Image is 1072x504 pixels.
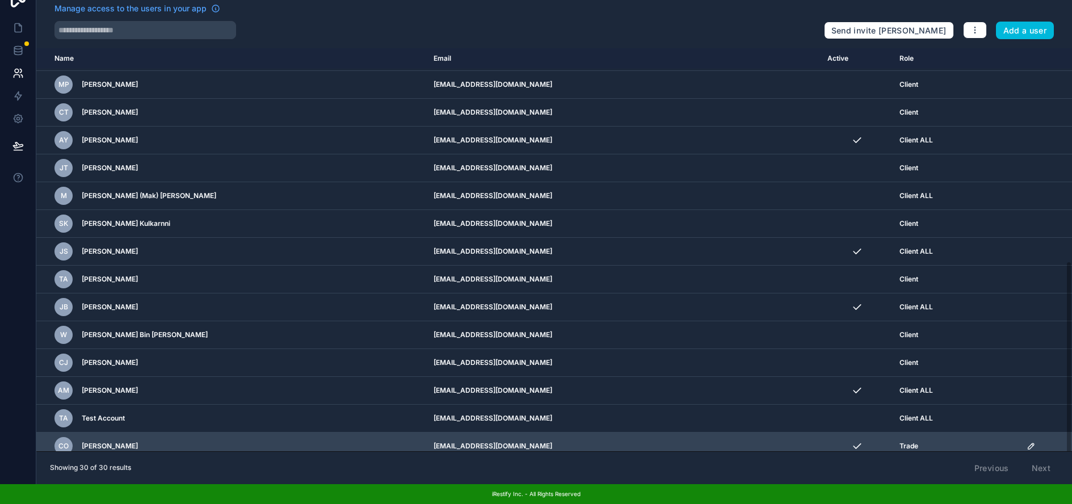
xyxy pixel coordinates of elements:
span: [PERSON_NAME] Bin [PERSON_NAME] [82,330,208,339]
td: [EMAIL_ADDRESS][DOMAIN_NAME] [427,405,821,432]
span: [PERSON_NAME] [82,386,138,395]
span: JS [60,247,68,256]
button: Add a user [996,22,1054,40]
span: MP [58,80,69,89]
span: [PERSON_NAME] (Mak) [PERSON_NAME] [82,191,216,200]
span: CJ [59,358,68,367]
span: JT [60,163,68,173]
td: [EMAIL_ADDRESS][DOMAIN_NAME] [427,127,821,154]
span: Client ALL [899,136,933,145]
td: [EMAIL_ADDRESS][DOMAIN_NAME] [427,99,821,127]
span: Client [899,163,918,173]
span: Client [899,219,918,228]
td: [EMAIL_ADDRESS][DOMAIN_NAME] [427,377,821,405]
span: TA [59,414,68,423]
td: [EMAIL_ADDRESS][DOMAIN_NAME] [427,266,821,293]
span: [PERSON_NAME] [82,247,138,256]
a: Manage access to the users in your app [54,3,220,14]
span: TA [59,275,68,284]
th: Active [821,48,893,69]
span: AM [58,386,69,395]
span: CO [58,442,69,451]
span: Manage access to the users in your app [54,3,207,14]
td: [EMAIL_ADDRESS][DOMAIN_NAME] [427,210,821,238]
span: M [61,191,67,200]
th: Email [427,48,821,69]
span: [PERSON_NAME] [82,80,138,89]
span: Client ALL [899,247,933,256]
td: [EMAIL_ADDRESS][DOMAIN_NAME] [427,349,821,377]
span: [PERSON_NAME] [82,442,138,451]
th: Role [893,48,1020,69]
td: [EMAIL_ADDRESS][DOMAIN_NAME] [427,71,821,99]
span: JB [60,303,68,312]
td: [EMAIL_ADDRESS][DOMAIN_NAME] [427,432,821,460]
span: Client [899,358,918,367]
span: Client ALL [899,191,933,200]
th: Name [36,48,427,69]
span: CT [59,108,69,117]
span: Client ALL [899,386,933,395]
td: [EMAIL_ADDRESS][DOMAIN_NAME] [427,154,821,182]
span: [PERSON_NAME] [82,136,138,145]
span: [PERSON_NAME] [82,303,138,312]
span: [PERSON_NAME] [82,275,138,284]
span: Client [899,108,918,117]
button: Send invite [PERSON_NAME] [824,22,954,40]
span: Showing 30 of 30 results [50,463,131,472]
span: Client [899,80,918,89]
span: Client [899,330,918,339]
td: [EMAIL_ADDRESS][DOMAIN_NAME] [427,238,821,266]
td: [EMAIL_ADDRESS][DOMAIN_NAME] [427,293,821,321]
span: Client ALL [899,414,933,423]
span: [PERSON_NAME] [82,108,138,117]
span: [PERSON_NAME] Kulkarnni [82,219,170,228]
td: [EMAIL_ADDRESS][DOMAIN_NAME] [427,321,821,349]
span: [PERSON_NAME] [82,358,138,367]
span: SK [59,219,68,228]
span: Trade [899,442,918,451]
td: [EMAIL_ADDRESS][DOMAIN_NAME] [427,182,821,210]
span: Client [899,275,918,284]
span: Test Account [82,414,125,423]
span: W [60,330,67,339]
span: [PERSON_NAME] [82,163,138,173]
span: Client ALL [899,303,933,312]
div: scrollable content [36,48,1072,451]
span: AY [59,136,68,145]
